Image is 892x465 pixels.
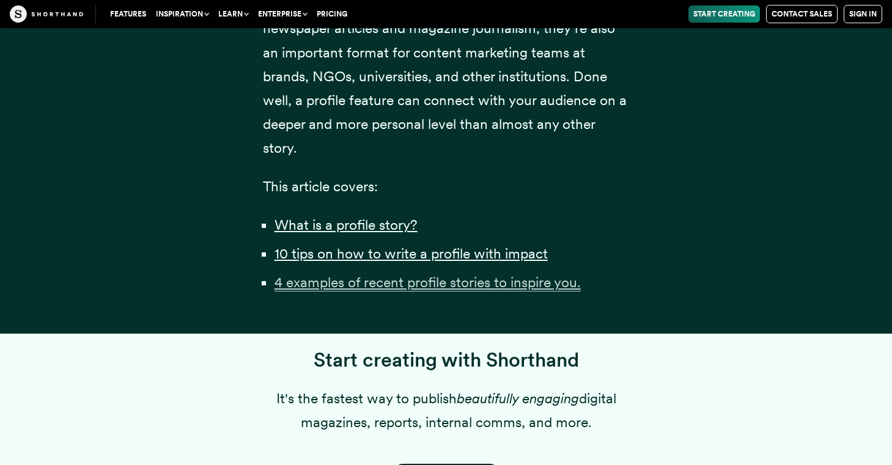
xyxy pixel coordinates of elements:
a: What is a profile story? [275,216,418,233]
button: Enterprise [253,5,312,23]
a: Features [105,5,151,23]
a: Contact Sales [766,5,838,23]
button: Inspiration [151,5,213,23]
a: Start Creating [688,5,760,23]
span: This article covers: [263,178,378,195]
a: 10 tips on how to write a profile with impact [275,245,548,262]
a: Sign in [844,5,882,23]
img: The Craft [10,5,83,23]
button: Learn [213,5,253,23]
p: It's the fastest way to publish digital magazines, reports, internal comms, and more. [263,387,630,434]
a: Pricing [312,5,352,23]
a: 4 examples of recent profile stories to inspire you. [275,274,581,291]
h3: Start creating with Shorthand [263,348,630,372]
em: beautifully engaging [457,390,579,407]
